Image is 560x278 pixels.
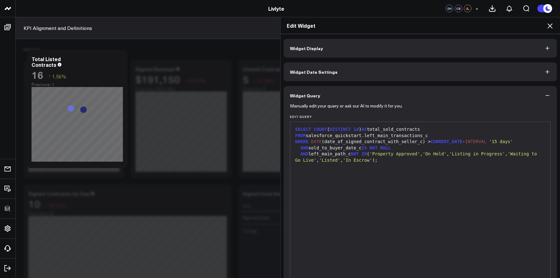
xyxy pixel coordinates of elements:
[290,103,403,108] p: Manually edit your query or ask our AI to modify it for you.
[354,127,359,132] span: id
[380,145,391,150] span: NULL
[287,22,554,29] h2: Edit Widget
[290,46,323,51] span: Widget Display
[464,5,471,12] div: JL
[361,151,367,156] span: IN
[295,127,311,132] span: SELECT
[465,139,486,144] span: INTERVAL
[293,139,547,145] div: (date_of_signed_contract_with_seller_c) > -
[295,133,306,138] span: FROM
[489,139,513,144] span: '15 days'
[290,69,338,74] span: Widget Date Settings
[423,151,447,156] span: 'On Hold'
[476,6,478,11] span: +
[293,145,547,151] div: sold_to_buyer_date_c
[311,139,322,144] span: DATE
[314,127,327,132] span: COUNT
[284,39,557,58] button: Widget Display
[284,86,557,105] button: Widget Query
[295,139,309,144] span: WHERE
[455,5,462,12] div: CS
[361,145,367,150] span: IS
[284,62,557,81] button: Widget Date Settings
[473,5,481,12] button: +
[370,151,420,156] span: 'Property Approved'
[330,127,351,132] span: DISTINCT
[370,145,378,150] span: NOT
[268,5,284,12] a: Livlyte
[293,133,547,139] div: salesforce_quickstart.left_main_transactions_c
[319,158,340,163] span: 'Listed'
[351,151,359,156] span: NOT
[290,93,320,98] span: Widget Query
[343,158,372,163] span: 'In Escrow'
[290,115,551,119] label: Edit Query
[449,151,505,156] span: 'Listing in Progress'
[300,151,308,156] span: AND
[430,139,462,144] span: CURRENT_DATE
[361,127,367,132] span: AS
[293,126,547,133] div: ( ) total_sold_contracts
[300,145,308,150] span: AND
[446,5,453,12] div: EH
[293,151,547,163] div: left_main_path_c ( , , , , , );
[295,151,540,163] span: 'Waiting to Go Live'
